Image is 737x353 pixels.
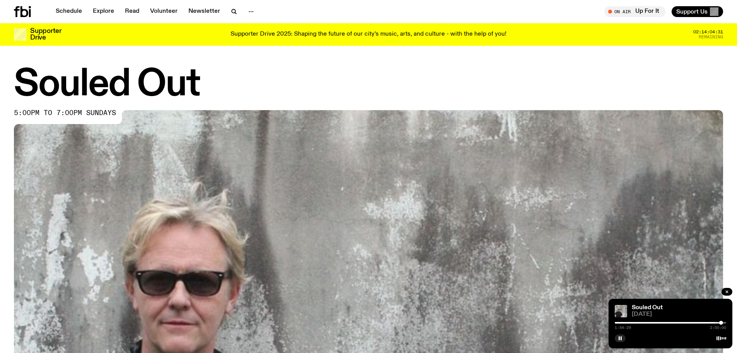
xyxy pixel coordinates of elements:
[231,31,506,38] p: Supporter Drive 2025: Shaping the future of our city’s music, arts, and culture - with the help o...
[14,67,723,102] h1: Souled Out
[51,6,87,17] a: Schedule
[710,326,726,330] span: 2:00:00
[632,312,726,317] span: [DATE]
[693,30,723,34] span: 02:14:04:31
[88,6,119,17] a: Explore
[672,6,723,17] button: Support Us
[604,6,665,17] button: On AirUp For It
[632,305,663,311] a: Souled Out
[676,8,708,15] span: Support Us
[615,326,631,330] span: 1:54:29
[184,6,225,17] a: Newsletter
[145,6,182,17] a: Volunteer
[120,6,144,17] a: Read
[30,28,61,41] h3: Supporter Drive
[699,35,723,39] span: Remaining
[14,110,116,116] span: 5:00pm to 7:00pm sundays
[615,305,627,317] img: Stephen looks directly at the camera, wearing a black tee, black sunglasses and headphones around...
